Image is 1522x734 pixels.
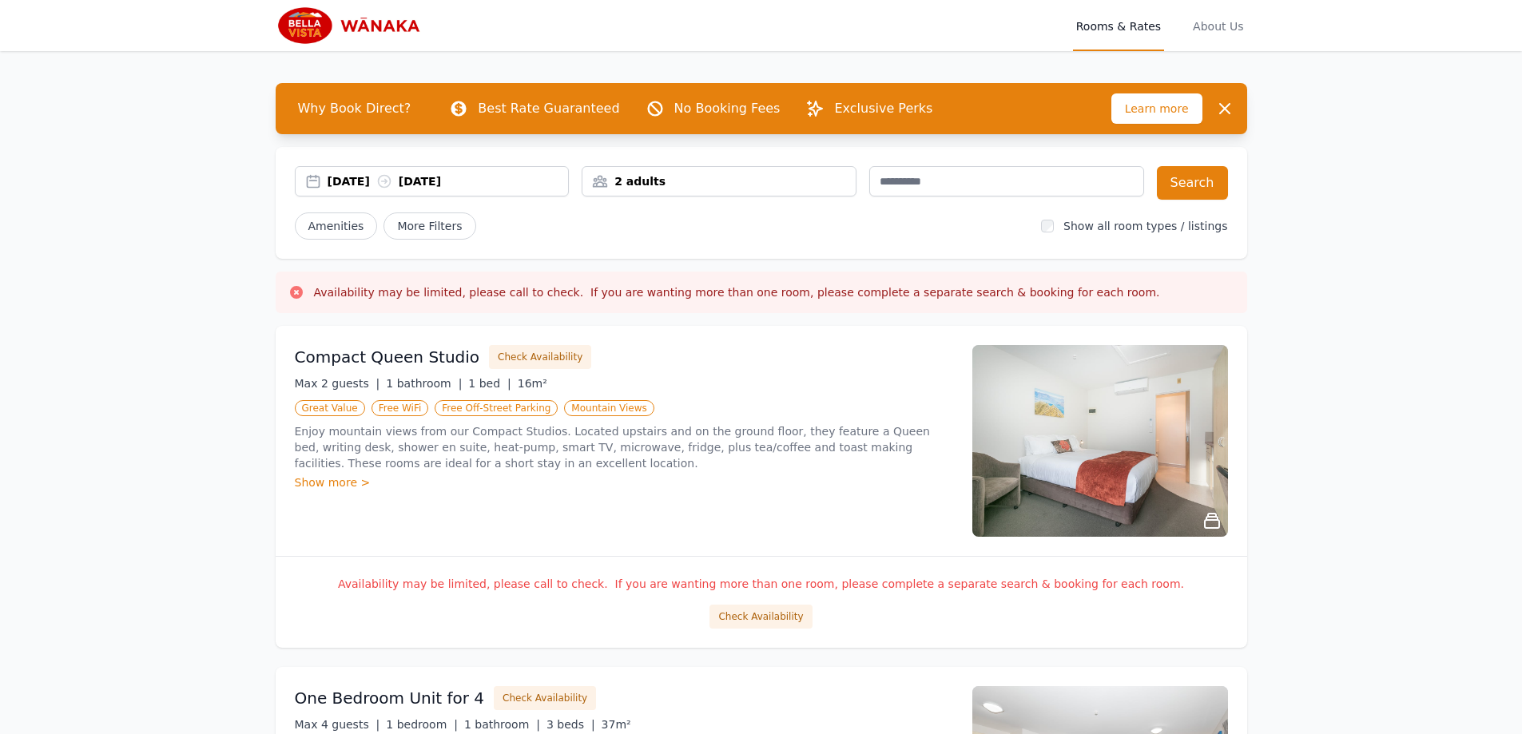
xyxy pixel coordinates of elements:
[478,99,619,118] p: Best Rate Guaranteed
[386,718,458,731] span: 1 bedroom |
[564,400,654,416] span: Mountain Views
[674,99,781,118] p: No Booking Fees
[386,377,462,390] span: 1 bathroom |
[494,686,596,710] button: Check Availability
[1157,166,1228,200] button: Search
[295,400,365,416] span: Great Value
[602,718,631,731] span: 37m²
[468,377,511,390] span: 1 bed |
[546,718,595,731] span: 3 beds |
[295,718,380,731] span: Max 4 guests |
[314,284,1160,300] h3: Availability may be limited, please call to check. If you are wanting more than one room, please ...
[276,6,430,45] img: Bella Vista Wanaka
[383,212,475,240] span: More Filters
[285,93,424,125] span: Why Book Direct?
[435,400,558,416] span: Free Off-Street Parking
[295,423,953,471] p: Enjoy mountain views from our Compact Studios. Located upstairs and on the ground floor, they fea...
[464,718,540,731] span: 1 bathroom |
[295,377,380,390] span: Max 2 guests |
[295,474,953,490] div: Show more >
[328,173,569,189] div: [DATE] [DATE]
[295,346,480,368] h3: Compact Queen Studio
[709,605,812,629] button: Check Availability
[1063,220,1227,232] label: Show all room types / listings
[295,687,485,709] h3: One Bedroom Unit for 4
[489,345,591,369] button: Check Availability
[582,173,856,189] div: 2 adults
[295,576,1228,592] p: Availability may be limited, please call to check. If you are wanting more than one room, please ...
[518,377,547,390] span: 16m²
[295,212,378,240] button: Amenities
[834,99,932,118] p: Exclusive Perks
[1111,93,1202,124] span: Learn more
[372,400,429,416] span: Free WiFi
